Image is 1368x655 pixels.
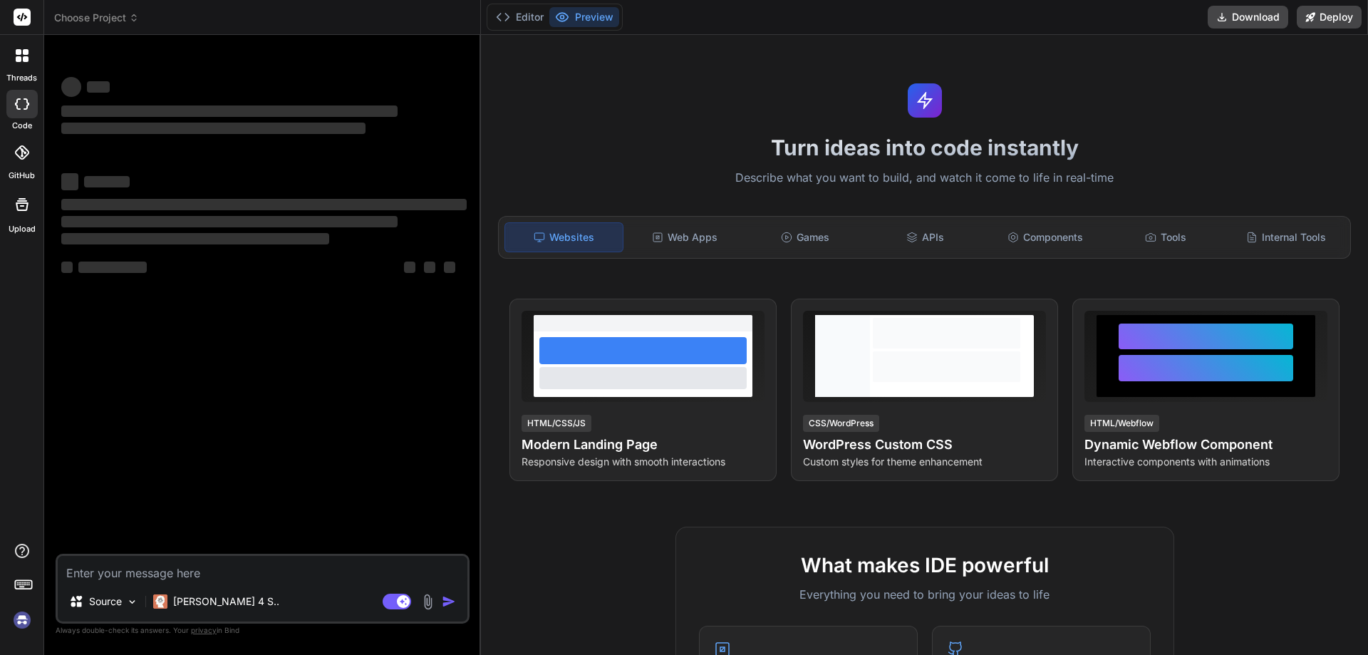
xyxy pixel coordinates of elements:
[89,594,122,609] p: Source
[987,222,1104,252] div: Components
[424,262,435,273] span: ‌
[61,216,398,227] span: ‌
[522,435,765,455] h4: Modern Landing Page
[522,455,765,469] p: Responsive design with smooth interactions
[61,233,329,244] span: ‌
[173,594,279,609] p: [PERSON_NAME] 4 S..
[87,81,110,93] span: ‌
[404,262,415,273] span: ‌
[803,455,1046,469] p: Custom styles for theme enhancement
[61,173,78,190] span: ‌
[1084,455,1327,469] p: Interactive components with animations
[1227,222,1344,252] div: Internal Tools
[1084,435,1327,455] h4: Dynamic Webflow Component
[444,262,455,273] span: ‌
[61,77,81,97] span: ‌
[549,7,619,27] button: Preview
[420,594,436,610] img: attachment
[803,435,1046,455] h4: WordPress Custom CSS
[56,624,470,637] p: Always double-check its answers. Your in Bind
[54,11,139,25] span: Choose Project
[61,105,398,117] span: ‌
[84,176,130,187] span: ‌
[699,586,1151,603] p: Everything you need to bring your ideas to life
[9,223,36,235] label: Upload
[803,415,879,432] div: CSS/WordPress
[489,135,1359,160] h1: Turn ideas into code instantly
[442,594,456,609] img: icon
[1208,6,1288,29] button: Download
[78,262,147,273] span: ‌
[489,169,1359,187] p: Describe what you want to build, and watch it come to life in real-time
[9,170,35,182] label: GitHub
[1084,415,1159,432] div: HTML/Webflow
[12,120,32,132] label: code
[6,72,37,84] label: threads
[10,608,34,632] img: signin
[153,594,167,609] img: Claude 4 Sonnet
[747,222,864,252] div: Games
[504,222,623,252] div: Websites
[61,123,366,134] span: ‌
[191,626,217,634] span: privacy
[61,262,73,273] span: ‌
[1107,222,1225,252] div: Tools
[699,550,1151,580] h2: What makes IDE powerful
[61,199,467,210] span: ‌
[490,7,549,27] button: Editor
[866,222,984,252] div: APIs
[522,415,591,432] div: HTML/CSS/JS
[626,222,744,252] div: Web Apps
[1297,6,1362,29] button: Deploy
[126,596,138,608] img: Pick Models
